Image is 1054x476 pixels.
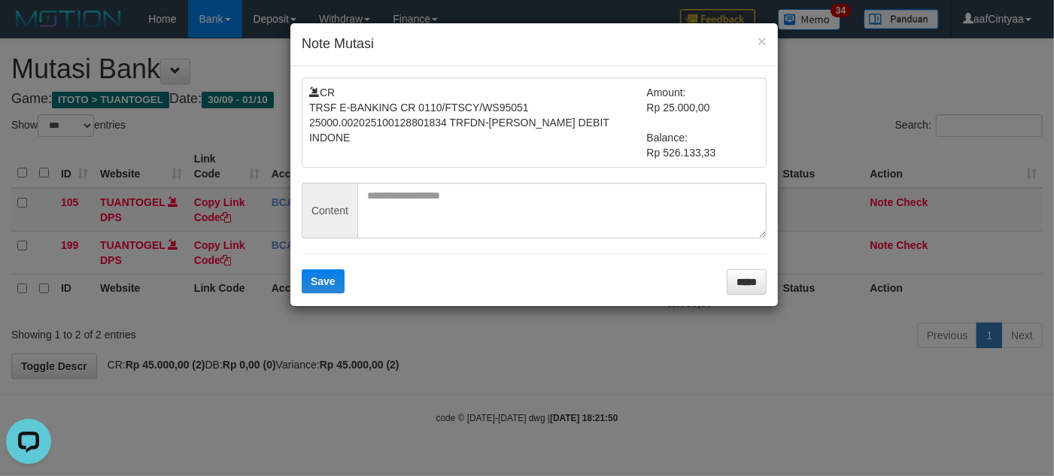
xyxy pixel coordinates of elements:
[302,269,345,293] button: Save
[758,33,767,49] button: ×
[302,183,357,238] span: Content
[302,35,767,54] h4: Note Mutasi
[647,85,760,160] td: Amount: Rp 25.000,00 Balance: Rp 526.133,33
[6,6,51,51] button: Open LiveChat chat widget
[309,85,647,160] td: CR TRSF E-BANKING CR 0110/FTSCY/WS95051 25000.002025100128801834 TRFDN-[PERSON_NAME] DEBIT INDONE
[311,275,336,287] span: Save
